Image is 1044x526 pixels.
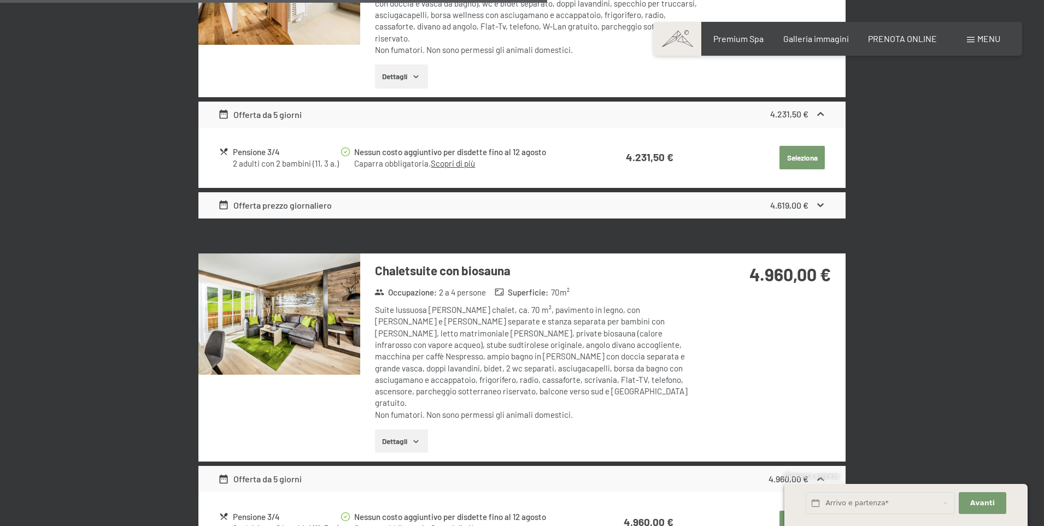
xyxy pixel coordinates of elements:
strong: 4.960,00 € [769,474,808,484]
span: 2 a 4 persone [439,287,486,298]
div: Offerta da 5 giorni4.231,50 € [198,102,846,128]
div: Pensione 3/4 [233,146,339,158]
div: Offerta da 5 giorni [218,472,302,486]
span: Richiesta express [784,471,839,480]
div: Offerta prezzo giornaliero [218,199,332,212]
button: Dettagli [375,64,428,88]
h3: Chaletsuite con biosauna [375,262,700,279]
div: Offerta prezzo giornaliero4.619,00 € [198,192,846,218]
span: 70 m² [551,287,570,298]
a: PRENOTA ONLINE [868,33,937,44]
strong: 4.960,00 € [749,264,831,285]
div: Offerta da 5 giorni4.960,00 € [198,466,846,492]
span: Avanti [970,498,995,508]
strong: 4.619,00 € [770,200,808,210]
div: Nessun costo aggiuntivo per disdette fino al 12 agosto [354,511,582,523]
div: Nessun costo aggiuntivo per disdette fino al 12 agosto [354,146,582,158]
strong: 4.231,50 € [770,109,808,119]
strong: Superficie : [495,287,549,298]
a: Scopri di più [431,158,475,168]
div: Caparra obbligatoria. [354,158,582,169]
div: 2 adulti con 2 bambini (11, 3 a.) [233,158,339,169]
a: Premium Spa [713,33,764,44]
div: Suite lussuosa [PERSON_NAME] chalet, ca. 70 m², pavimento in legno, con [PERSON_NAME] e [PERSON_N... [375,304,700,421]
img: mss_renderimg.php [198,253,360,375]
strong: 4.231,50 € [626,151,673,163]
strong: Occupazione : [374,287,437,298]
div: Pensione 3/4 [233,511,339,523]
a: Galleria immagini [783,33,849,44]
div: Offerta da 5 giorni [218,108,302,121]
button: Avanti [959,492,1006,515]
button: Dettagli [375,429,428,453]
span: Menu [977,33,1000,44]
button: Seleziona [779,146,825,170]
